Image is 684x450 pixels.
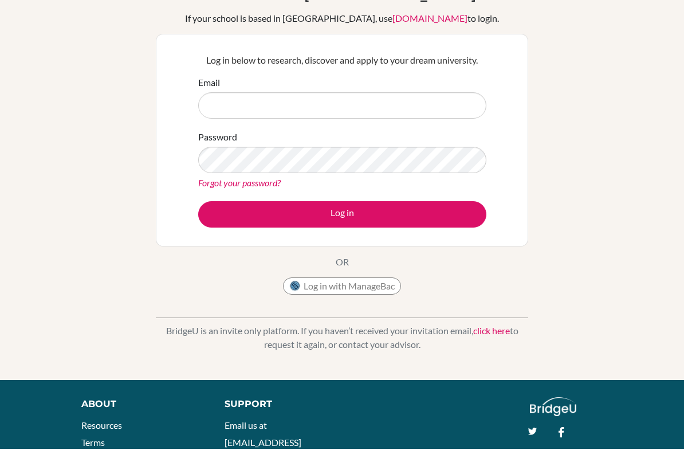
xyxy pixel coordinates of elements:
[198,202,486,229] button: Log in
[392,14,467,25] a: [DOMAIN_NAME]
[81,421,122,432] a: Resources
[198,131,237,145] label: Password
[283,279,401,296] button: Log in with ManageBac
[198,54,486,68] p: Log in below to research, discover and apply to your dream university.
[185,13,499,26] div: If your school is based in [GEOGRAPHIC_DATA], use to login.
[530,398,576,417] img: logo_white@2x-f4f0deed5e89b7ecb1c2cc34c3e3d731f90f0f143d5ea2071677605dd97b5244.png
[336,256,349,270] p: OR
[473,326,510,337] a: click here
[81,398,199,412] div: About
[156,325,528,353] p: BridgeU is an invite only platform. If you haven’t received your invitation email, to request it ...
[198,178,281,189] a: Forgot your password?
[225,398,331,412] div: Support
[81,438,105,449] a: Terms
[198,77,220,91] label: Email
